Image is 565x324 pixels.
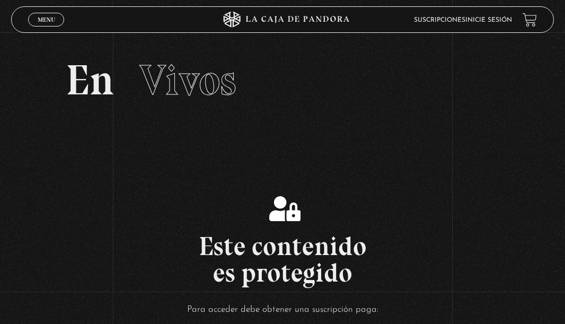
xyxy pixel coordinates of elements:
[465,17,512,23] a: Inicie sesión
[139,55,236,106] span: Vivos
[66,59,500,101] h2: En
[414,17,465,23] a: Suscripciones
[38,16,55,23] span: Menu
[523,13,537,27] a: View your shopping cart
[34,25,59,33] span: Cerrar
